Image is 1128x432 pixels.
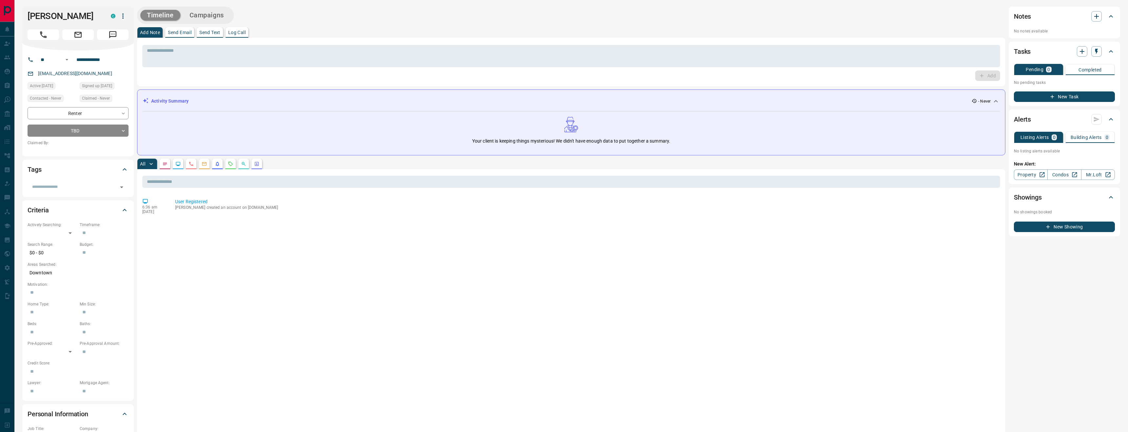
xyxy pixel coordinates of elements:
[1014,148,1115,154] p: No listing alerts available
[80,380,129,386] p: Mortgage Agent:
[189,161,194,167] svg: Calls
[254,161,259,167] svg: Agent Actions
[28,360,129,366] p: Credit Score:
[28,222,76,228] p: Actively Searching:
[38,71,112,76] a: [EMAIL_ADDRESS][DOMAIN_NAME]
[472,138,670,145] p: Your client is keeping things mysterious! We didn't have enough data to put together a summary.
[1014,9,1115,24] div: Notes
[28,406,129,422] div: Personal Information
[1081,169,1115,180] a: Mr.Loft
[28,107,129,119] div: Renter
[143,95,1000,107] div: Activity Summary- Never
[1014,11,1031,22] h2: Notes
[28,125,129,137] div: TBD
[28,140,129,146] p: Claimed By:
[97,29,129,40] span: Message
[1014,78,1115,88] p: No pending tasks
[1014,209,1115,215] p: No showings booked
[1078,68,1102,72] p: Completed
[151,98,189,105] p: Activity Summary
[175,161,181,167] svg: Lead Browsing Activity
[199,30,220,35] p: Send Text
[168,30,191,35] p: Send Email
[30,95,61,102] span: Contacted - Never
[28,205,49,215] h2: Criteria
[202,161,207,167] svg: Emails
[215,161,220,167] svg: Listing Alerts
[1014,161,1115,167] p: New Alert:
[28,262,129,267] p: Areas Searched:
[28,301,76,307] p: Home Type:
[1047,169,1081,180] a: Condos
[30,83,53,89] span: Active [DATE]
[28,380,76,386] p: Lawyer:
[1020,135,1049,140] p: Listing Alerts
[28,426,76,432] p: Job Title:
[28,282,129,287] p: Motivation:
[28,82,76,91] div: Sat Nov 19 2016
[1014,169,1048,180] a: Property
[28,162,129,177] div: Tags
[1014,111,1115,127] div: Alerts
[1014,222,1115,232] button: New Showing
[1014,28,1115,34] p: No notes available
[175,198,997,205] p: User Registered
[28,341,76,346] p: Pre-Approved:
[62,29,94,40] span: Email
[1014,44,1115,59] div: Tasks
[1106,135,1108,140] p: 0
[1047,67,1050,72] p: 0
[978,98,991,104] p: - Never
[28,321,76,327] p: Beds:
[80,82,129,91] div: Sat Nov 19 2016
[28,242,76,247] p: Search Range:
[80,341,129,346] p: Pre-Approval Amount:
[1014,46,1031,57] h2: Tasks
[28,267,129,278] p: Downtown
[80,301,129,307] p: Min Size:
[63,56,71,64] button: Open
[28,202,129,218] div: Criteria
[80,321,129,327] p: Baths:
[80,222,129,228] p: Timeframe:
[80,242,129,247] p: Budget:
[1071,135,1102,140] p: Building Alerts
[140,10,180,21] button: Timeline
[183,10,231,21] button: Campaigns
[111,14,115,18] div: condos.ca
[142,205,165,209] p: 6:36 am
[28,11,101,21] h1: [PERSON_NAME]
[1014,189,1115,205] div: Showings
[1026,67,1043,72] p: Pending
[82,83,112,89] span: Signed up [DATE]
[80,426,129,432] p: Company:
[1014,91,1115,102] button: New Task
[117,183,126,192] button: Open
[142,209,165,214] p: [DATE]
[228,161,233,167] svg: Requests
[162,161,168,167] svg: Notes
[28,164,41,175] h2: Tags
[140,162,145,166] p: All
[28,409,88,419] h2: Personal Information
[175,205,997,210] p: [PERSON_NAME] created an account on [DOMAIN_NAME]
[1014,114,1031,125] h2: Alerts
[28,247,76,258] p: $0 - $0
[1053,135,1056,140] p: 0
[82,95,110,102] span: Claimed - Never
[28,29,59,40] span: Call
[1014,192,1042,203] h2: Showings
[140,30,160,35] p: Add Note
[241,161,246,167] svg: Opportunities
[228,30,246,35] p: Log Call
